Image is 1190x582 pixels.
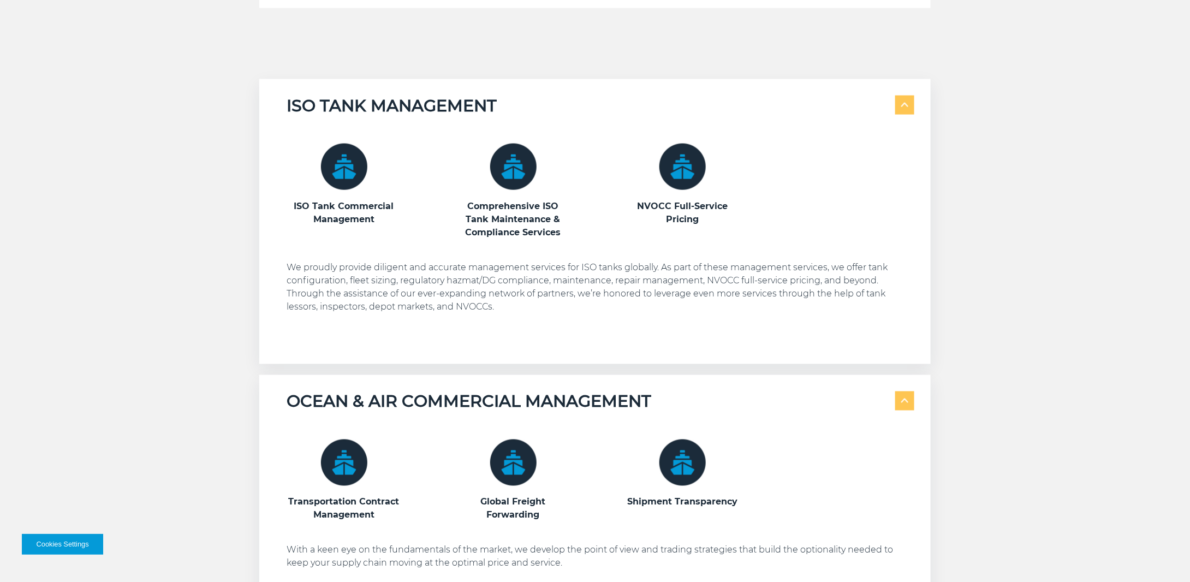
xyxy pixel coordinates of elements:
[901,399,908,403] img: arrow
[901,103,908,108] img: arrow
[456,496,570,522] h3: Global Freight Forwarding
[287,96,497,116] h5: ISO TANK MANAGEMENT
[22,534,103,555] button: Cookies Settings
[625,200,740,226] h3: NVOCC Full-Service Pricing
[287,261,914,313] p: We proudly provide diligent and accurate management services for ISO tanks globally. As part of t...
[625,496,740,509] h3: Shipment Transparency
[456,200,570,239] h3: Comprehensive ISO Tank Maintenance & Compliance Services
[287,200,401,226] h3: ISO Tank Commercial Management
[287,544,914,570] p: With a keen eye on the fundamentals of the market, we develop the point of view and trading strat...
[287,496,401,522] h3: Transportation Contract Management
[287,391,651,412] h5: OCEAN & AIR COMMERCIAL MANAGEMENT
